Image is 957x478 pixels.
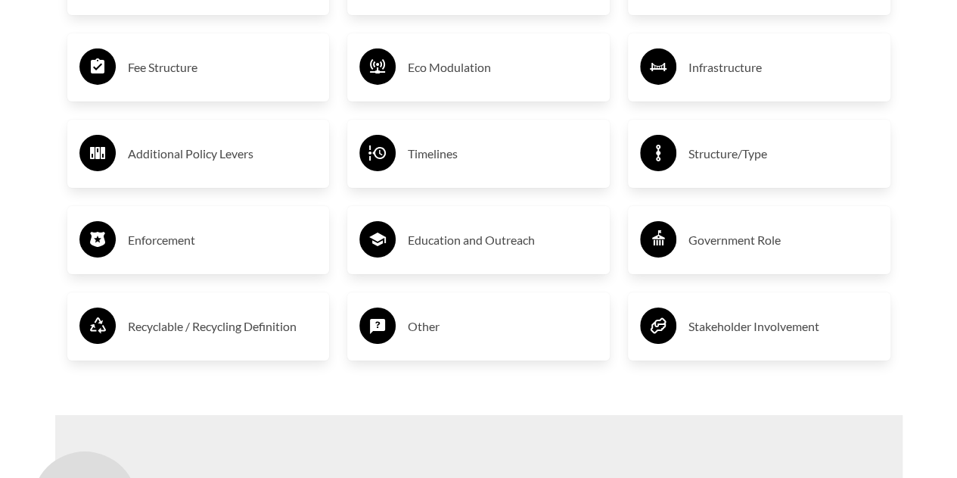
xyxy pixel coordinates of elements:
[408,314,598,339] h3: Other
[688,314,878,339] h3: Stakeholder Involvement
[688,142,878,166] h3: Structure/Type
[408,142,598,166] h3: Timelines
[408,55,598,80] h3: Eco Modulation
[688,55,878,80] h3: Infrastructure
[128,142,318,166] h3: Additional Policy Levers
[128,55,318,80] h3: Fee Structure
[688,228,878,252] h3: Government Role
[128,228,318,252] h3: Enforcement
[128,314,318,339] h3: Recyclable / Recycling Definition
[408,228,598,252] h3: Education and Outreach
